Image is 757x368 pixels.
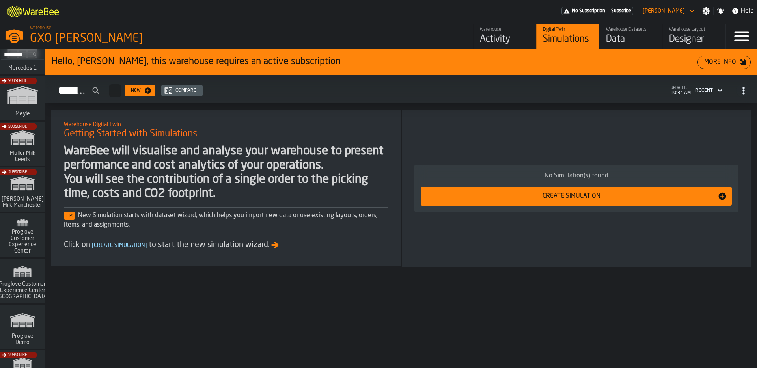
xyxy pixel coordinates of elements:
span: Getting Started with Simulations [64,128,197,140]
a: link-to-/wh/i/a559492c-8db7-4f96-b4fe-6fc1bd76401c/simulations [0,76,45,122]
a: link-to-/wh/i/e36b03eb-bea5-40ab-83a2-6422b9ded721/simulations [0,305,45,350]
label: button-toggle-Menu [726,24,757,49]
div: New Simulation starts with dataset wizard, which helps you import new data or use existing layout... [64,211,388,230]
div: Menu Subscription [561,7,633,15]
span: Subscribe [8,125,27,129]
div: More Info [701,58,739,67]
button: button-Create Simulation [421,187,732,206]
span: Warehouse [30,25,51,31]
span: Proglove Customer Experience Center [4,229,41,254]
h2: button-Simulations [45,75,757,103]
div: DropdownMenuValue-Patrick Blitz [643,8,685,14]
a: link-to-/wh/i/baca6aa3-d1fc-43c0-a604-2a1c9d5db74d/data [599,24,662,49]
button: button-New [125,85,155,96]
span: Subscribe [8,353,27,357]
span: Proglove Demo [4,333,41,346]
div: ItemListCard- [45,49,757,75]
div: ItemListCard- [51,110,401,266]
div: Warehouse Layout [669,27,719,32]
div: Compare [172,88,200,93]
div: Data [606,33,656,46]
div: No Simulation(s) found [421,171,732,180]
div: title-Getting Started with Simulations [58,116,395,144]
div: Create Simulation [425,191,718,201]
span: No Subscription [572,8,605,14]
span: Subscribe [611,8,631,14]
a: link-to-/wh/i/9ddcc54a-0a13-4fa4-8169-7a9b979f5f30/simulations [0,122,45,167]
div: Warehouse Datasets [606,27,656,32]
a: link-to-/wh/i/b725f59e-a7b8-4257-9acf-85a504d5909c/simulations [0,259,45,305]
span: [ [92,243,94,248]
div: ItemListCard- [402,110,751,267]
div: DropdownMenuValue-4 [692,86,724,95]
span: Subscribe [8,170,27,175]
label: button-toggle-Help [728,6,757,16]
a: link-to-/wh/i/baca6aa3-d1fc-43c0-a604-2a1c9d5db74d/designer [662,24,725,49]
div: Hello, [PERSON_NAME], this warehouse requires an active subscription [51,56,697,68]
span: Create Simulation [90,243,149,248]
div: DropdownMenuValue-Patrick Blitz [640,6,696,16]
div: Digital Twin [543,27,593,32]
span: — [114,88,117,93]
div: Simulations [543,33,593,46]
button: button-More Info [697,56,751,69]
span: 10:34 AM [671,90,691,96]
div: New [128,88,144,93]
h2: Sub Title [64,120,388,128]
span: Help [741,6,754,16]
label: button-toggle-Notifications [714,7,728,15]
div: GXO [PERSON_NAME] [30,32,243,46]
div: DropdownMenuValue-4 [695,88,713,93]
span: Tip: [64,212,75,220]
span: updated: [671,86,691,90]
a: link-to-/wh/i/b09612b5-e9f1-4a3a-b0a4-784729d61419/simulations [0,167,45,213]
a: link-to-/wh/i/baca6aa3-d1fc-43c0-a604-2a1c9d5db74d/feed/ [473,24,536,49]
div: Designer [669,33,719,46]
div: Activity [480,33,530,46]
a: link-to-/wh/i/baca6aa3-d1fc-43c0-a604-2a1c9d5db74d/pricing/ [561,7,633,15]
button: button-Compare [161,85,203,96]
div: Warehouse [480,27,530,32]
span: Subscribe [8,79,27,83]
a: link-to-/wh/i/baca6aa3-d1fc-43c0-a604-2a1c9d5db74d/simulations [536,24,599,49]
div: ButtonLoadMore-Load More-Prev-First-Last [106,84,125,97]
span: ] [145,243,147,248]
div: WareBee will visualise and analyse your warehouse to present performance and cost analytics of yo... [64,144,388,201]
div: Click on to start the new simulation wizard. [64,240,388,251]
span: Mercedes 1 [7,65,38,71]
label: button-toggle-Settings [699,7,713,15]
a: link-to-/wh/i/ad8a128b-0962-41b6-b9c5-f48cc7973f93/simulations [0,213,45,259]
a: link-to-/wh/i/a24a3e22-db74-4543-ba93-f633e23cdb4e/simulations [0,30,45,76]
span: — [607,8,610,14]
